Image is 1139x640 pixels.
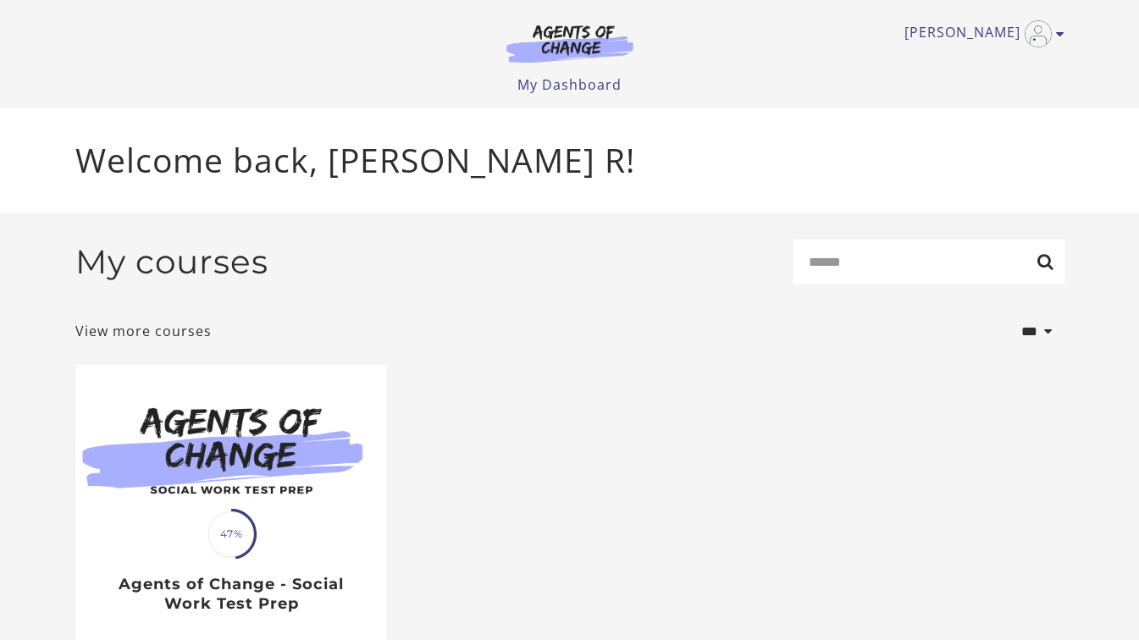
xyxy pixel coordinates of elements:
[517,75,622,94] a: My Dashboard
[489,24,651,63] img: Agents of Change Logo
[75,242,268,282] h2: My courses
[93,575,368,613] h3: Agents of Change - Social Work Test Prep
[75,135,1064,185] p: Welcome back, [PERSON_NAME] R!
[904,20,1056,47] a: Toggle menu
[75,321,212,341] a: View more courses
[208,511,254,557] span: 47%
